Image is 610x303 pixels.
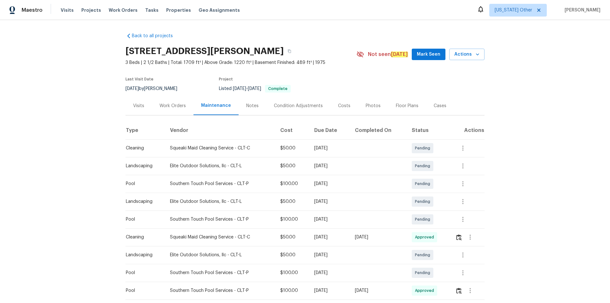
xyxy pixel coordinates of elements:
div: Notes [246,103,259,109]
div: by [PERSON_NAME] [125,85,185,93]
span: Geo Assignments [199,7,240,13]
div: [DATE] [314,234,344,240]
div: Condition Adjustments [274,103,323,109]
em: [DATE] [391,52,408,57]
span: - [233,86,261,91]
div: [DATE] [314,145,344,151]
div: Squeaki Maid Cleaning Service - CLT-C [170,145,270,151]
div: Pool [126,181,160,187]
div: $50.00 [280,163,304,169]
span: Properties [166,7,191,13]
div: [DATE] [314,270,344,276]
div: $100.00 [280,181,304,187]
div: Landscaping [126,252,160,258]
div: [DATE] [314,163,344,169]
div: Pool [126,270,160,276]
th: Type [125,121,165,139]
th: Cost [275,121,309,139]
div: $50.00 [280,234,304,240]
button: Mark Seen [412,49,445,60]
div: Cleaning [126,234,160,240]
img: Review Icon [456,288,462,294]
div: [DATE] [314,181,344,187]
span: Pending [415,145,433,151]
div: Photos [366,103,381,109]
span: Tasks [145,8,159,12]
span: Pending [415,216,433,223]
div: $50.00 [280,145,304,151]
span: Pending [415,198,433,205]
div: [DATE] [314,252,344,258]
button: Review Icon [455,230,463,245]
span: Project [219,77,233,81]
div: $100.00 [280,270,304,276]
span: 3 Beds | 2 1/2 Baths | Total: 1709 ft² | Above Grade: 1220 ft² | Basement Finished: 489 ft² | 1975 [125,59,356,66]
span: [DATE] [233,86,246,91]
span: Approved [415,287,437,294]
span: Visits [61,7,74,13]
img: Review Icon [456,234,462,240]
span: [DATE] [125,86,139,91]
div: Pool [126,216,160,223]
div: Southern Touch Pool Services - CLT-P [170,270,270,276]
div: $50.00 [280,198,304,205]
div: [DATE] [355,234,402,240]
th: Actions [450,121,485,139]
span: Mark Seen [417,51,440,59]
span: Pending [415,181,433,187]
span: Pending [415,163,433,169]
div: Southern Touch Pool Services - CLT-P [170,287,270,294]
button: Actions [449,49,485,60]
h2: [STREET_ADDRESS][PERSON_NAME] [125,48,284,54]
div: $100.00 [280,287,304,294]
div: [DATE] [314,287,344,294]
button: Copy Address [284,45,295,57]
th: Due Date [309,121,349,139]
span: Work Orders [109,7,138,13]
div: Cases [434,103,446,109]
th: Vendor [165,121,275,139]
div: Maintenance [201,102,231,109]
div: Landscaping [126,198,160,205]
div: $50.00 [280,252,304,258]
span: Complete [266,87,290,91]
div: [DATE] [314,198,344,205]
div: Elite Outdoor Solutions, llc - CLT-L [170,198,270,205]
div: Costs [338,103,350,109]
span: Actions [454,51,479,59]
span: Pending [415,270,433,276]
span: Approved [415,234,437,240]
span: Not seen [368,51,408,58]
div: Cleaning [126,145,160,151]
span: Last Visit Date [125,77,153,81]
button: Review Icon [455,283,463,298]
div: Southern Touch Pool Services - CLT-P [170,216,270,223]
span: Maestro [22,7,43,13]
div: [DATE] [355,287,402,294]
div: [DATE] [314,216,344,223]
div: Squeaki Maid Cleaning Service - CLT-C [170,234,270,240]
div: Elite Outdoor Solutions, llc - CLT-L [170,252,270,258]
div: Floor Plans [396,103,418,109]
div: Visits [133,103,144,109]
span: Projects [81,7,101,13]
span: Pending [415,252,433,258]
a: Back to all projects [125,33,186,39]
span: [PERSON_NAME] [562,7,600,13]
div: Southern Touch Pool Services - CLT-P [170,181,270,187]
div: Elite Outdoor Solutions, llc - CLT-L [170,163,270,169]
div: Landscaping [126,163,160,169]
div: Work Orders [159,103,186,109]
th: Status [407,121,450,139]
div: $100.00 [280,216,304,223]
span: [US_STATE] Other [495,7,532,13]
th: Completed On [350,121,407,139]
span: [DATE] [248,86,261,91]
span: Listed [219,86,291,91]
div: Pool [126,287,160,294]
